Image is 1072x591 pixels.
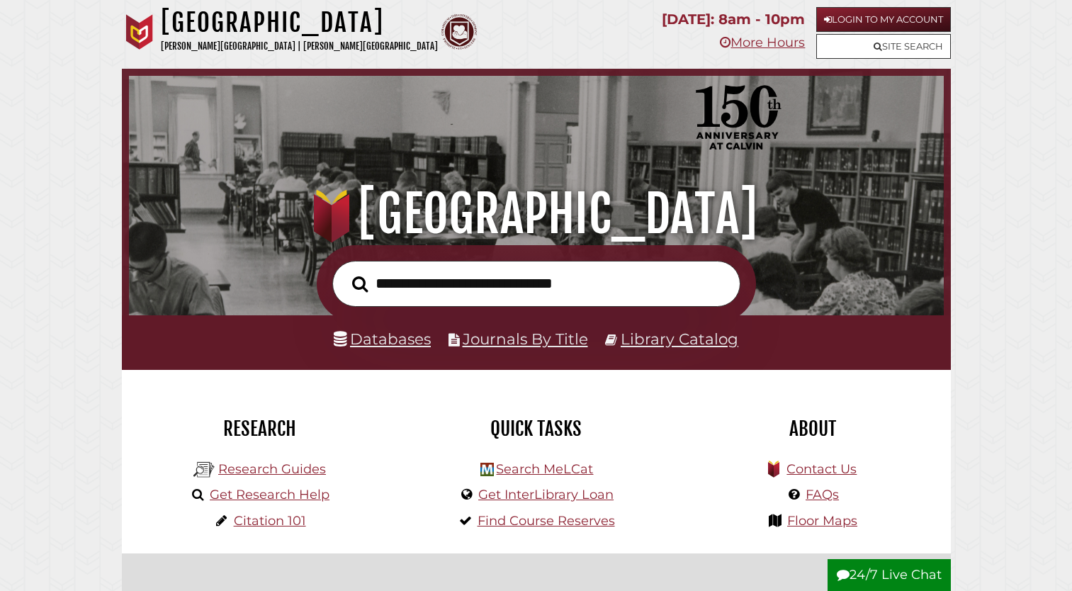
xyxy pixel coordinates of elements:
[132,417,388,441] h2: Research
[816,34,951,59] a: Site Search
[685,417,940,441] h2: About
[480,463,494,476] img: Hekman Library Logo
[122,14,157,50] img: Calvin University
[210,487,329,502] a: Get Research Help
[621,330,738,348] a: Library Catalog
[409,417,664,441] h2: Quick Tasks
[234,513,306,529] a: Citation 101
[161,7,438,38] h1: [GEOGRAPHIC_DATA]
[816,7,951,32] a: Login to My Account
[334,330,431,348] a: Databases
[345,272,375,297] button: Search
[478,513,615,529] a: Find Course Reserves
[463,330,588,348] a: Journals By Title
[441,14,477,50] img: Calvin Theological Seminary
[145,183,927,245] h1: [GEOGRAPHIC_DATA]
[787,513,857,529] a: Floor Maps
[806,487,839,502] a: FAQs
[218,461,326,477] a: Research Guides
[662,7,805,32] p: [DATE]: 8am - 10pm
[193,459,215,480] img: Hekman Library Logo
[786,461,857,477] a: Contact Us
[161,38,438,55] p: [PERSON_NAME][GEOGRAPHIC_DATA] | [PERSON_NAME][GEOGRAPHIC_DATA]
[352,275,368,292] i: Search
[496,461,593,477] a: Search MeLCat
[720,35,805,50] a: More Hours
[478,487,614,502] a: Get InterLibrary Loan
